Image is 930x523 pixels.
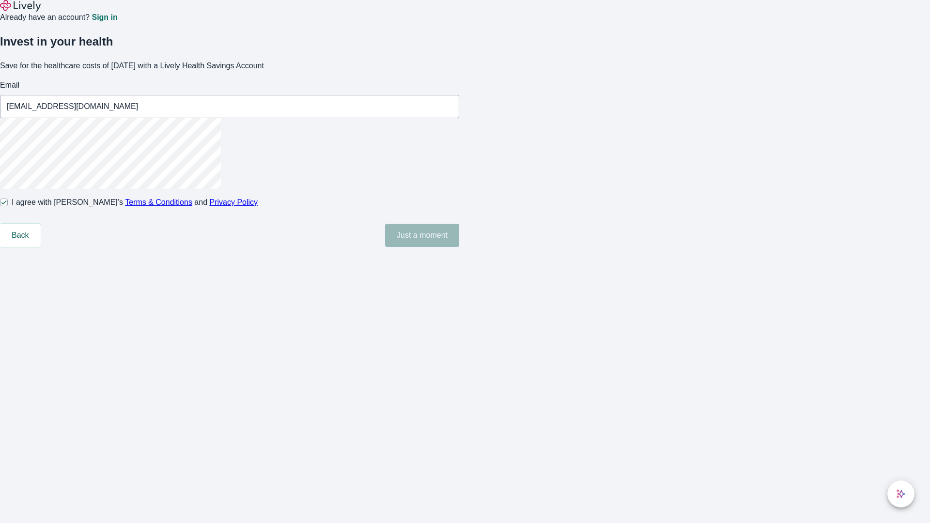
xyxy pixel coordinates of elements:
[12,197,258,208] span: I agree with [PERSON_NAME]’s and
[92,14,117,21] a: Sign in
[210,198,258,206] a: Privacy Policy
[887,480,914,508] button: chat
[125,198,192,206] a: Terms & Conditions
[896,489,906,499] svg: Lively AI Assistant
